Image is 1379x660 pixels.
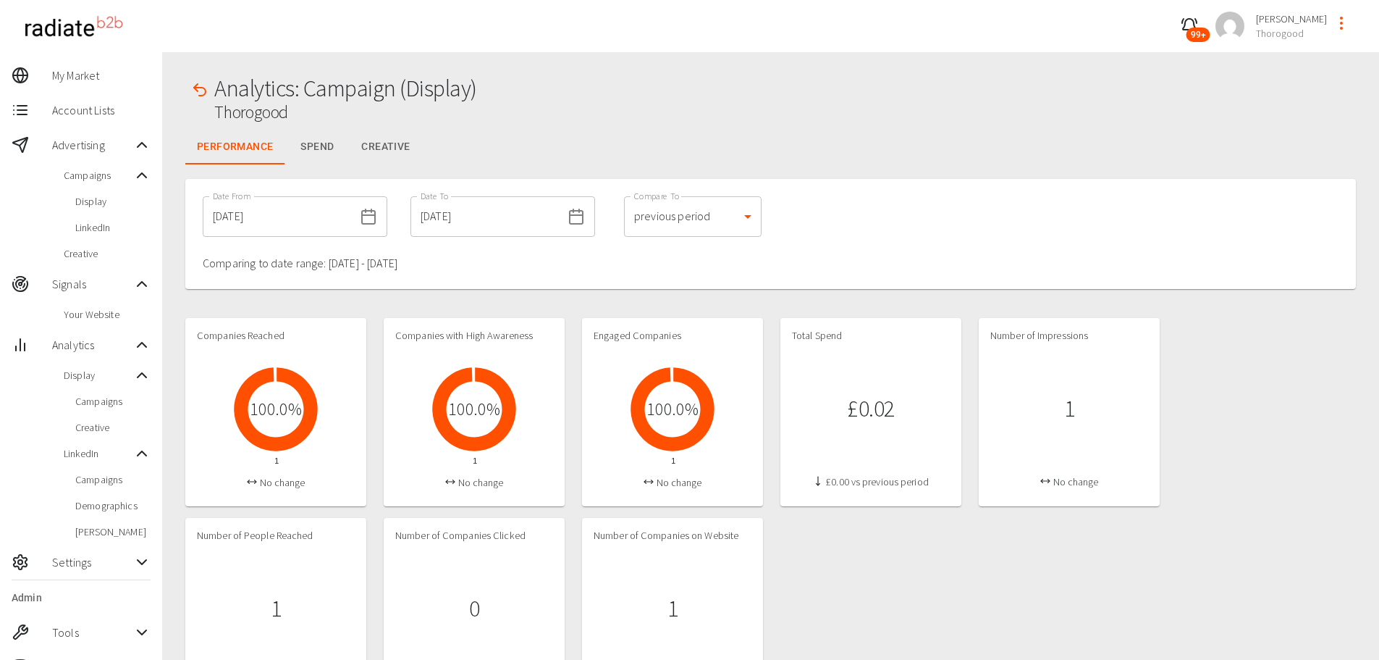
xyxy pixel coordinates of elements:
h1: Analytics: Campaign (Display) [214,75,477,102]
h4: Companies Reached [197,330,355,343]
span: Display [75,194,151,209]
img: radiateb2b_logo_black.png [17,10,130,43]
span: Advertising [52,136,133,154]
h4: Total Spend [792,330,950,343]
label: Compare To [634,190,680,202]
span: My Market [52,67,151,84]
span: Your Website [64,307,151,322]
span: 99+ [1186,28,1210,42]
button: profile-menu [1327,9,1356,38]
span: Analytics [52,336,133,354]
span: Demographics [75,498,151,513]
span: Campaigns [64,168,133,183]
h4: Number of Impressions [990,330,1148,343]
div: Metrics Tabs [185,130,1356,164]
h2: Thorogood [214,102,477,123]
h2: 100.0 % [448,399,500,420]
button: 99+ [1175,12,1204,41]
h4: Number of Companies Clicked [395,530,553,543]
span: Campaigns [75,394,151,409]
input: dd/mm/yyyy [410,196,562,237]
h2: 100.0 % [250,399,302,420]
input: dd/mm/yyyy [203,196,354,237]
span: [PERSON_NAME] [75,525,151,539]
button: Performance [185,130,284,164]
tspan: 1 [671,456,675,465]
h1: 0 [469,596,480,622]
h1: 1 [667,596,678,622]
div: previous period [624,196,762,237]
img: a2ca95db2cb9c46c1606a9dd9918c8c6 [1215,12,1244,41]
h4: Number of Companies on Website [594,530,751,543]
tspan: 1 [274,456,279,465]
span: Settings [52,554,133,571]
h2: 100.0 % [646,399,699,420]
h1: £0.02 [847,396,895,422]
span: Campaigns [75,472,151,487]
span: Account Lists [52,101,151,119]
label: Date From [213,190,250,202]
span: [PERSON_NAME] [1256,12,1327,26]
span: Creative [64,246,151,261]
h4: No change [990,476,1148,489]
h4: Companies with High Awareness [395,330,553,343]
span: Tools [52,624,133,641]
h1: 1 [1064,396,1075,422]
h4: No change [594,477,751,490]
span: Creative [75,420,151,435]
span: Signals [52,275,133,293]
button: Creative [350,130,421,164]
button: Spend [284,130,350,164]
span: LinkedIn [64,446,133,461]
h4: Number of People Reached [197,530,355,543]
span: LinkedIn [75,220,151,235]
h4: No change [197,477,355,490]
p: Comparing to date range: [DATE] - [DATE] [203,254,397,272]
span: Display [64,368,133,383]
h4: Engaged Companies [594,330,751,343]
h4: No change [395,477,553,490]
h1: 1 [271,596,282,622]
label: Date To [421,190,449,202]
span: Thorogood [1256,26,1327,41]
h4: £0.00 vs previous period [792,476,950,489]
tspan: 1 [473,456,477,465]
